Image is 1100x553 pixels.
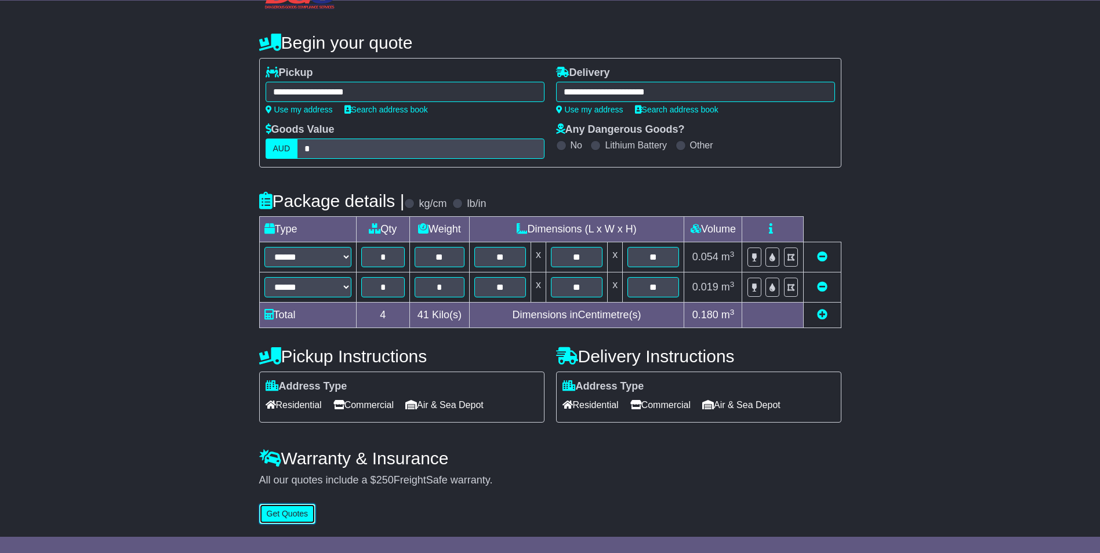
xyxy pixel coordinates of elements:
[259,33,841,52] h4: Begin your quote
[356,303,410,328] td: 4
[556,347,841,366] h4: Delivery Instructions
[692,281,718,293] span: 0.019
[635,105,718,114] a: Search address book
[730,250,735,259] sup: 3
[376,474,394,486] span: 250
[266,380,347,393] label: Address Type
[692,251,718,263] span: 0.054
[562,396,619,414] span: Residential
[467,198,486,210] label: lb/in
[684,217,742,242] td: Volume
[405,396,484,414] span: Air & Sea Depot
[259,449,841,468] h4: Warranty & Insurance
[259,217,356,242] td: Type
[721,309,735,321] span: m
[418,309,429,321] span: 41
[259,347,544,366] h4: Pickup Instructions
[630,396,691,414] span: Commercial
[721,281,735,293] span: m
[410,217,470,242] td: Weight
[605,140,667,151] label: Lithium Battery
[608,272,623,303] td: x
[556,105,623,114] a: Use my address
[556,67,610,79] label: Delivery
[531,242,546,272] td: x
[690,140,713,151] label: Other
[469,303,684,328] td: Dimensions in Centimetre(s)
[817,281,827,293] a: Remove this item
[692,309,718,321] span: 0.180
[817,251,827,263] a: Remove this item
[730,280,735,289] sup: 3
[817,309,827,321] a: Add new item
[469,217,684,242] td: Dimensions (L x W x H)
[266,123,335,136] label: Goods Value
[556,123,685,136] label: Any Dangerous Goods?
[344,105,428,114] a: Search address book
[266,396,322,414] span: Residential
[266,67,313,79] label: Pickup
[259,504,316,524] button: Get Quotes
[333,396,394,414] span: Commercial
[259,474,841,487] div: All our quotes include a $ FreightSafe warranty.
[259,303,356,328] td: Total
[266,139,298,159] label: AUD
[721,251,735,263] span: m
[410,303,470,328] td: Kilo(s)
[419,198,446,210] label: kg/cm
[259,191,405,210] h4: Package details |
[571,140,582,151] label: No
[730,308,735,316] sup: 3
[562,380,644,393] label: Address Type
[702,396,780,414] span: Air & Sea Depot
[266,105,333,114] a: Use my address
[531,272,546,303] td: x
[608,242,623,272] td: x
[356,217,410,242] td: Qty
